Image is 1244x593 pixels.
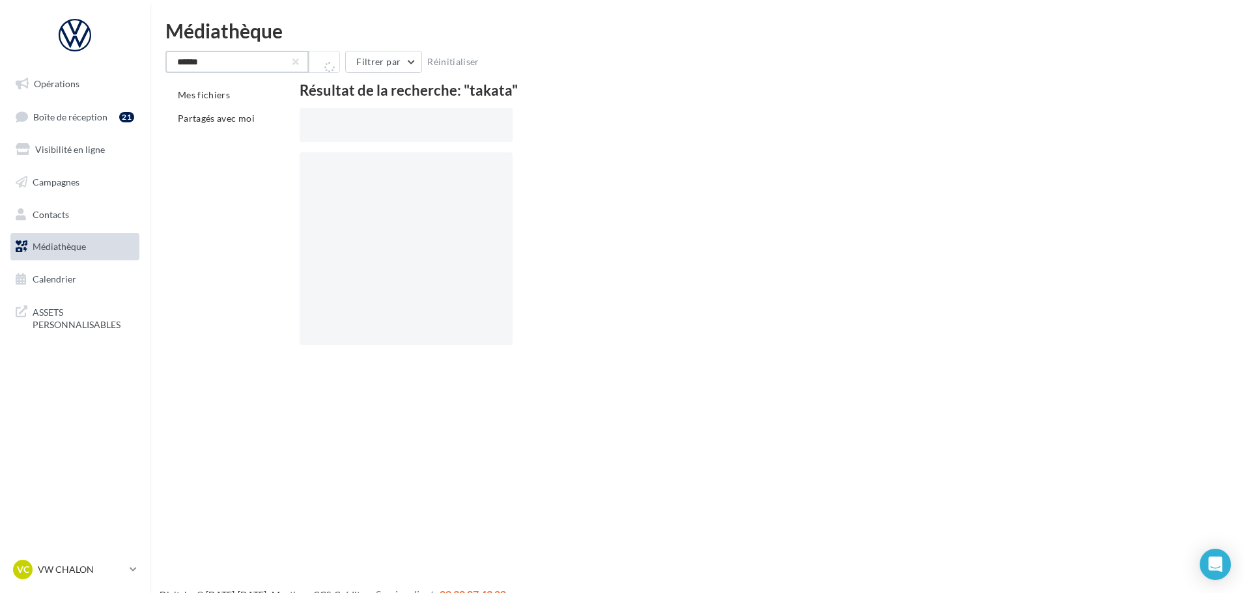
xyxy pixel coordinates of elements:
a: Médiathèque [8,233,142,260]
span: ASSETS PERSONNALISABLES [33,303,134,331]
button: Filtrer par [345,51,422,73]
a: Contacts [8,201,142,228]
div: Open Intercom Messenger [1200,549,1231,580]
a: VC VW CHALON [10,557,139,582]
a: Visibilité en ligne [8,136,142,163]
div: Résultat de la recherche: "takata" [300,83,1183,98]
span: Mes fichiers [178,89,230,100]
span: Partagés avec moi [178,113,255,124]
span: VC [17,563,29,576]
a: Campagnes [8,169,142,196]
span: Campagnes [33,176,79,187]
button: Réinitialiser [422,54,485,70]
span: Contacts [33,208,69,219]
div: 21 [119,112,134,122]
a: Calendrier [8,266,142,293]
span: Médiathèque [33,241,86,252]
span: Calendrier [33,273,76,284]
span: Boîte de réception [33,111,107,122]
a: Boîte de réception21 [8,103,142,131]
div: Médiathèque [165,21,1228,40]
span: Visibilité en ligne [35,144,105,155]
a: Opérations [8,70,142,98]
a: ASSETS PERSONNALISABLES [8,298,142,337]
p: VW CHALON [38,563,124,576]
span: Opérations [34,78,79,89]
